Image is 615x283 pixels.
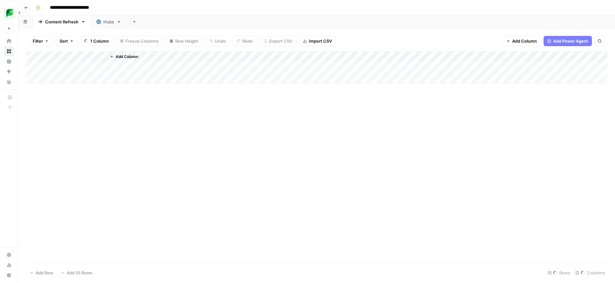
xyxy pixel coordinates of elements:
a: Home [4,36,14,46]
span: Add Column [116,54,138,60]
a: Your Data [4,77,14,87]
a: Usage [4,260,14,270]
button: Import CSV [299,36,336,46]
span: Add Power Agent [553,38,588,44]
button: 1 Column [80,36,113,46]
span: Filter [33,38,43,44]
button: Add Column [107,53,141,61]
button: Workspace: SproutSocial [4,5,14,21]
button: Add Row [26,268,57,278]
a: Hubs [91,15,127,28]
div: Content Refresh [45,19,78,25]
button: Row Height [165,36,202,46]
button: Export CSV [259,36,296,46]
span: Add 10 Rows [67,270,92,276]
div: Rows [545,268,573,278]
a: Opportunities [4,67,14,77]
button: Undo [205,36,230,46]
button: Add Column [502,36,541,46]
button: Add Power Agent [544,36,592,46]
a: Browse [4,46,14,56]
button: Freeze Columns [116,36,163,46]
span: Redo [242,38,253,44]
span: Undo [215,38,226,44]
button: Help + Support [4,270,14,280]
span: Sort [60,38,68,44]
span: 1 Column [90,38,109,44]
button: Redo [233,36,257,46]
span: Add Row [36,270,53,276]
span: Export CSV [269,38,292,44]
span: Row Height [175,38,198,44]
span: Freeze Columns [126,38,159,44]
img: SproutSocial Logo [4,7,15,19]
button: Sort [55,36,78,46]
a: Settings [4,250,14,260]
span: Add Column [512,38,537,44]
div: Hubs [103,19,114,25]
button: Filter [29,36,53,46]
button: Add 10 Rows [57,268,96,278]
a: Insights [4,56,14,67]
a: Content Refresh [33,15,91,28]
span: Import CSV [309,38,332,44]
div: Columns [573,268,607,278]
